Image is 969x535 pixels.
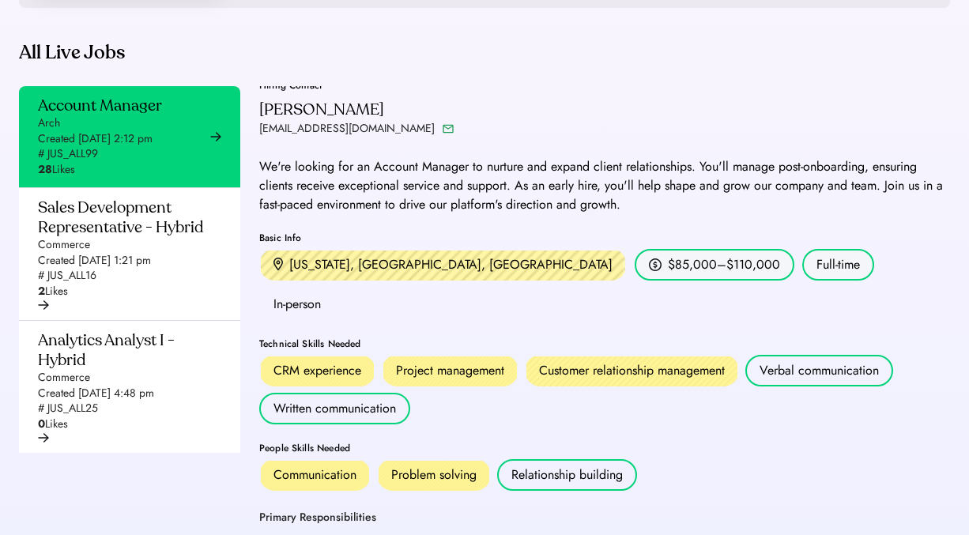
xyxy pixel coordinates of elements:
img: arrow-right-black.svg [210,131,221,142]
div: Analytics Analyst I - Hybrid [38,330,212,370]
div: Created [DATE] 2:12 pm [38,131,153,147]
div: Sales Development Representative - Hybrid [38,198,212,237]
div: Likes [38,284,68,300]
div: Project management [396,361,504,380]
div: Likes [38,162,75,178]
div: Hiring Contact [259,81,455,90]
div: Basic Info [259,233,950,243]
img: arrow-right-black.svg [38,432,49,443]
div: In-person [259,288,335,320]
div: All Live Jobs [19,40,950,66]
div: # JUS_ALL99 [38,146,98,162]
img: location.svg [273,258,283,271]
div: Created [DATE] 4:48 pm [38,386,154,401]
div: Created [DATE] 1:21 pm [38,253,151,269]
strong: 28 [38,161,52,177]
div: Customer relationship management [539,361,725,380]
div: People Skills Needed [259,443,950,453]
div: Account Manager [38,96,162,115]
div: Likes [38,416,68,432]
div: Communication [273,465,356,484]
div: Written communication [273,399,396,418]
img: money.svg [649,258,662,272]
div: Verbal communication [760,361,879,380]
div: Technical Skills Needed [259,339,950,349]
div: CRM experience [273,361,361,380]
div: Commerce [38,370,90,386]
div: $85,000–$110,000 [668,255,780,274]
strong: 2 [38,283,45,299]
div: # JUS_ALL25 [38,401,98,416]
div: We're looking for an Account Manager to nurture and expand client relationships. You'll manage po... [259,157,950,214]
div: [EMAIL_ADDRESS][DOMAIN_NAME] [259,119,435,138]
strong: 0 [38,416,45,431]
div: Primary Responsibilities [259,510,376,526]
div: Relationship building [511,465,623,484]
div: # JUS_ALL16 [38,268,96,284]
div: Problem solving [391,465,477,484]
div: Arch [38,115,60,131]
div: Full-time [802,249,874,281]
div: [PERSON_NAME] [259,100,384,119]
img: arrow-right-black.svg [38,300,49,311]
div: Commerce [38,237,90,253]
div: [US_STATE], [GEOGRAPHIC_DATA], [GEOGRAPHIC_DATA] [289,255,613,274]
